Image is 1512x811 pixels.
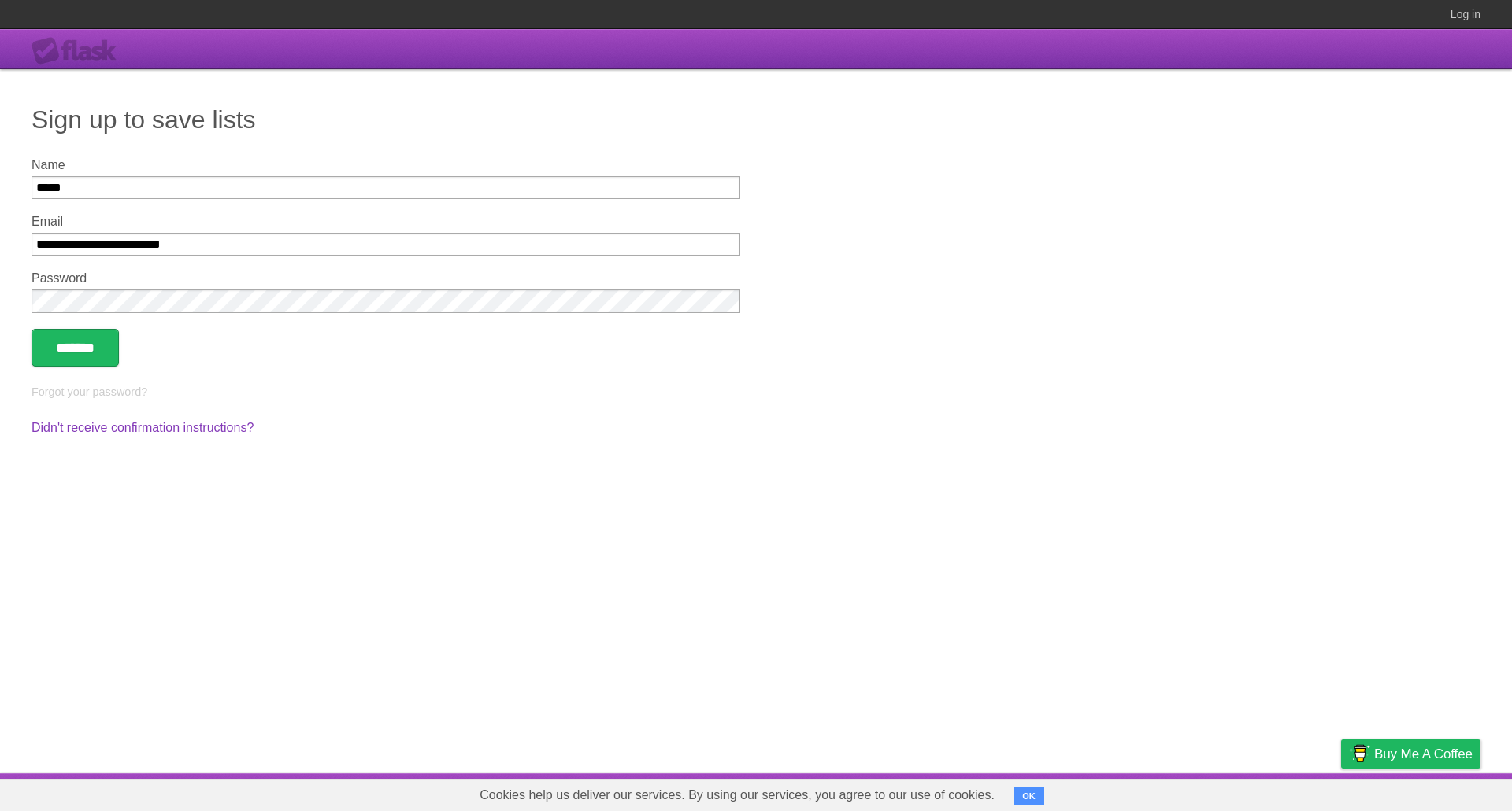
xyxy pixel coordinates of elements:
[1374,740,1473,768] span: Buy me a coffee
[31,421,254,434] a: Didn't receive confirmation instructions?
[31,215,740,229] label: Email
[31,158,740,172] label: Name
[1184,777,1247,807] a: Developers
[1267,777,1302,807] a: Terms
[1014,787,1044,805] button: OK
[1341,739,1480,769] a: Buy me a coffee
[31,101,1480,138] h1: Sign up to save lists
[1349,740,1370,767] img: Buy me a coffee
[31,37,126,65] div: Flask
[31,385,147,398] a: Forgot your password?
[464,780,1010,811] span: Cookies help us deliver our services. By using our services, you agree to our use of cookies.
[1132,777,1165,807] a: About
[1321,777,1362,807] a: Privacy
[31,271,740,286] label: Password
[1381,777,1480,807] a: Suggest a feature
